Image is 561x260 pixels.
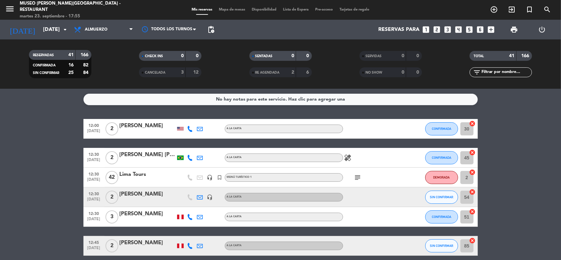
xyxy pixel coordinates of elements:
[86,121,102,129] span: 12:00
[227,176,252,178] span: Menú turístico 1
[354,174,362,181] i: subject
[86,129,102,136] span: [DATE]
[416,70,420,75] strong: 0
[473,68,481,76] i: filter_list
[490,6,498,13] i: add_circle_outline
[432,156,451,159] span: CONFIRMADA
[105,171,118,184] span: 42
[181,54,184,58] strong: 0
[430,195,453,199] span: SIN CONFIRMAR
[188,8,216,12] span: Mis reservas
[86,217,102,225] span: [DATE]
[432,127,451,130] span: CONFIRMADA
[145,55,163,58] span: CHECK INS
[83,63,90,67] strong: 82
[5,22,40,37] i: [DATE]
[227,196,242,198] span: A la Carta
[379,27,420,33] span: Reservas para
[105,239,118,252] span: 2
[105,191,118,204] span: 2
[469,120,476,127] i: cancel
[33,71,59,75] span: SIN CONFIRMAR
[474,55,484,58] span: TOTAL
[402,70,404,75] strong: 0
[432,215,451,219] span: CONFIRMADA
[306,70,310,75] strong: 6
[86,246,102,253] span: [DATE]
[120,151,175,159] div: [PERSON_NAME] [PERSON_NAME]
[255,55,273,58] span: SENTADAS
[181,70,184,75] strong: 3
[526,6,533,13] i: turned_in_not
[217,175,223,180] i: turned_in_not
[86,150,102,158] span: 12:30
[86,190,102,197] span: 12:30
[120,122,175,130] div: [PERSON_NAME]
[33,64,56,67] span: CONFIRMADA
[365,55,382,58] span: SERVIDAS
[425,171,458,184] button: DEMORADA
[425,239,458,252] button: SIN CONFIRMAR
[120,170,175,179] div: Lima Tours
[194,70,200,75] strong: 12
[444,25,452,34] i: looks_3
[469,149,476,156] i: cancel
[216,96,345,103] div: No hay notas para este servicio. Haz clic para agregar una
[430,244,453,248] span: SIN CONFIRMAR
[433,25,441,34] i: looks_two
[120,190,175,199] div: [PERSON_NAME]
[469,237,476,244] i: cancel
[365,71,382,74] span: NO SHOW
[5,4,15,16] button: menu
[20,13,135,20] div: martes 23. septiembre - 17:55
[81,53,90,57] strong: 166
[425,191,458,204] button: SIN CONFIRMAR
[68,53,74,57] strong: 41
[207,194,213,200] i: headset_mic
[105,210,118,224] span: 3
[255,71,280,74] span: RE AGENDADA
[145,71,165,74] span: CANCELADA
[306,54,310,58] strong: 0
[20,0,135,13] div: Museo [PERSON_NAME][GEOGRAPHIC_DATA] - Restaurant
[481,69,532,76] input: Filtrar por nombre...
[33,54,54,57] span: RESERVADAS
[465,25,474,34] i: looks_5
[422,25,431,34] i: looks_one
[469,169,476,176] i: cancel
[83,70,90,75] strong: 84
[476,25,485,34] i: looks_6
[543,6,551,13] i: search
[86,209,102,217] span: 12:30
[86,238,102,246] span: 12:45
[522,54,531,58] strong: 166
[433,176,450,179] span: DEMORADA
[68,63,74,67] strong: 16
[469,208,476,215] i: cancel
[227,156,242,159] span: A la Carta
[207,26,215,34] span: pending_actions
[344,154,352,162] i: healing
[196,54,200,58] strong: 0
[86,177,102,185] span: [DATE]
[86,197,102,205] span: [DATE]
[105,122,118,135] span: 2
[85,27,107,32] span: Almuerzo
[416,54,420,58] strong: 0
[528,20,556,39] div: LOG OUT
[425,122,458,135] button: CONFIRMADA
[105,151,118,164] span: 2
[538,26,546,34] i: power_settings_new
[86,158,102,165] span: [DATE]
[402,54,404,58] strong: 0
[292,70,294,75] strong: 2
[227,127,242,130] span: A la Carta
[425,210,458,224] button: CONFIRMADA
[227,244,242,247] span: A la Carta
[207,175,213,180] i: headset_mic
[292,54,294,58] strong: 0
[455,25,463,34] i: looks_4
[5,4,15,14] i: menu
[425,151,458,164] button: CONFIRMADA
[248,8,280,12] span: Disponibilidad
